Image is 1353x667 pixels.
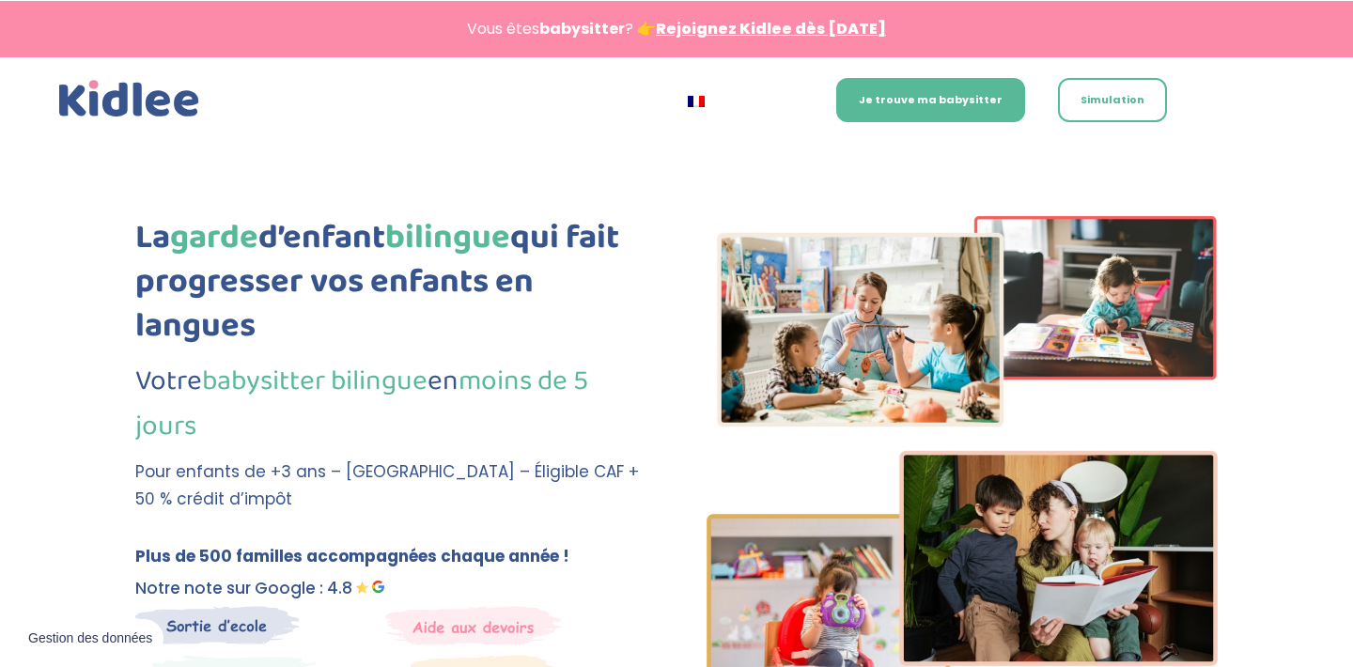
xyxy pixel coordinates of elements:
img: weekends [385,606,562,645]
img: Français [688,96,705,107]
button: Gestion des données [17,619,163,659]
span: Pour enfants de +3 ans – [GEOGRAPHIC_DATA] – Éligible CAF + 50 % crédit d’impôt [135,460,639,510]
a: Simulation [1058,78,1167,122]
span: en [428,359,459,404]
a: Kidlee Logo [54,76,204,122]
img: logo_kidlee_bleu [54,76,204,122]
b: Plus de 500 familles accompagnées chaque année ! [135,545,569,567]
span: babysitter bilingue [202,359,428,404]
h1: La d’enfant qui fait progresser vos enfants en langues [135,216,646,357]
img: Sortie decole [135,606,300,644]
span: bilingue [385,210,510,265]
span: Gestion des données [28,630,152,647]
p: Notre note sur Google : 4.8 [135,575,646,602]
a: Je trouve ma babysitter [836,78,1025,122]
span: moins de 5 jours [135,359,588,450]
span: Vous êtes ? 👉 [467,18,886,39]
span: garde [170,210,258,265]
a: Rejoignez Kidlee dès [DATE] [656,18,886,39]
strong: babysitter [539,18,625,39]
span: Votre [135,359,202,404]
